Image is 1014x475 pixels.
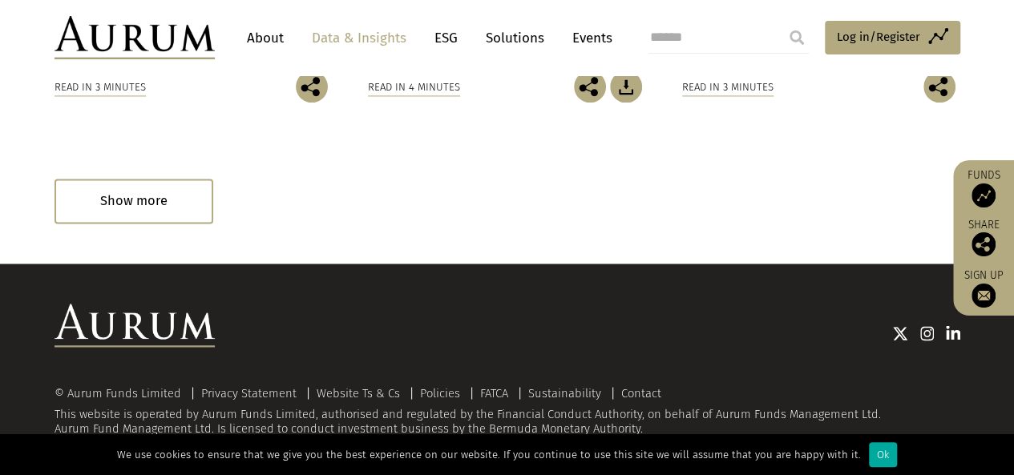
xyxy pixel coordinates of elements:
img: Access Funds [972,183,996,207]
div: Show more [55,179,213,223]
a: Sign up [961,268,1006,308]
a: Log in/Register [825,21,960,54]
img: Share this post [923,70,955,103]
a: Funds [961,168,1006,207]
div: Read in 4 minutes [368,78,460,96]
a: ESG [426,23,466,53]
a: Solutions [478,23,552,53]
img: Twitter icon [892,325,908,341]
img: Share this post [574,70,606,103]
input: Submit [781,22,813,54]
img: Share this post [972,232,996,256]
img: Share this post [296,70,328,103]
div: © Aurum Funds Limited [55,387,189,399]
img: Aurum [55,16,215,59]
div: Read in 3 minutes [682,78,774,96]
a: Sustainability [528,385,601,400]
div: Share [961,219,1006,256]
a: Events [564,23,612,53]
a: About [239,23,292,53]
a: Data & Insights [304,23,414,53]
img: Linkedin icon [946,325,960,341]
a: Contact [621,385,661,400]
img: Download Article [610,70,642,103]
a: FATCA [480,385,508,400]
div: This website is operated by Aurum Funds Limited, authorised and regulated by the Financial Conduc... [55,387,960,436]
a: Privacy Statement [201,385,297,400]
div: Read in 3 minutes [55,78,146,96]
img: Aurum Logo [55,304,215,347]
span: Log in/Register [837,27,920,46]
div: Ok [869,442,897,467]
img: Sign up to our newsletter [972,284,996,308]
a: Policies [420,385,460,400]
img: Instagram icon [920,325,935,341]
a: Website Ts & Cs [317,385,400,400]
